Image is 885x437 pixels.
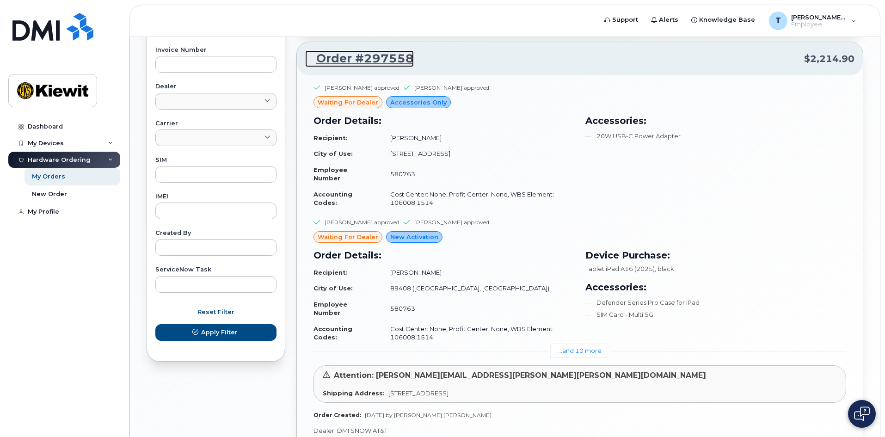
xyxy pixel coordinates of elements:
button: Reset Filter [155,304,277,320]
div: [PERSON_NAME] approved [414,218,489,226]
span: Attention: [PERSON_NAME][EMAIL_ADDRESS][PERSON_NAME][PERSON_NAME][DOMAIN_NAME] [334,371,706,380]
td: Cost Center: None, Profit Center: None, WBS Element: 106008.1514 [382,321,574,345]
td: 580763 [382,162,574,186]
span: [STREET_ADDRESS] [388,389,449,397]
label: IMEI [155,194,277,200]
span: New Activation [390,233,438,241]
span: Support [612,15,638,25]
a: Alerts [645,11,685,29]
td: [PERSON_NAME] [382,130,574,146]
span: waiting for dealer [318,98,378,107]
div: Tyler.Huff [762,12,863,30]
li: 20W USB-C Power Adapter [585,132,846,141]
span: T [775,15,781,26]
strong: City of Use: [313,284,353,292]
td: Cost Center: None, Profit Center: None, WBS Element: 106008.1514 [382,186,574,211]
label: Carrier [155,121,277,127]
span: Accessories Only [390,98,447,107]
span: , black [655,265,674,272]
label: Invoice Number [155,47,277,53]
strong: Accounting Codes: [313,191,352,207]
h3: Accessories: [585,280,846,294]
strong: Order Created: [313,412,361,419]
label: SIM [155,157,277,163]
a: Knowledge Base [685,11,762,29]
td: [STREET_ADDRESS] [382,146,574,162]
strong: City of Use: [313,150,353,157]
td: 89408 ([GEOGRAPHIC_DATA], [GEOGRAPHIC_DATA]) [382,280,574,296]
label: Created By [155,230,277,236]
div: [PERSON_NAME] approved [325,218,399,226]
span: Alerts [659,15,678,25]
img: Open chat [854,406,870,421]
div: [PERSON_NAME] approved [325,84,399,92]
h3: Accessories: [585,114,846,128]
strong: Recipient: [313,134,348,142]
span: $2,214.90 [804,52,854,66]
strong: Accounting Codes: [313,325,352,341]
label: Dealer [155,84,277,90]
a: Support [598,11,645,29]
span: waiting for dealer [318,233,378,241]
span: Tablet iPad A16 (2025) [585,265,655,272]
a: ...and 10 more [550,344,609,358]
h3: Order Details: [313,248,574,262]
p: Dealer: DMI SNOW AT&T [313,426,846,435]
div: [PERSON_NAME] approved [414,84,489,92]
li: Defender Series Pro Case for iPad [585,298,846,307]
span: [DATE] by [PERSON_NAME].[PERSON_NAME] [365,412,492,419]
span: Employee [791,21,847,28]
a: Order #297558 [305,50,414,67]
strong: Employee Number [313,301,347,317]
strong: Employee Number [313,166,347,182]
label: ServiceNow Task [155,267,277,273]
strong: Shipping Address: [323,389,385,397]
span: Apply Filter [201,328,238,337]
span: [PERSON_NAME].[PERSON_NAME] [791,13,847,21]
td: [PERSON_NAME] [382,265,574,281]
h3: Device Purchase: [585,248,846,262]
h3: Order Details: [313,114,574,128]
span: Reset Filter [197,308,234,316]
strong: Recipient: [313,269,348,276]
span: Knowledge Base [699,15,755,25]
li: SIM Card - Multi 5G [585,310,846,319]
button: Apply Filter [155,324,277,341]
td: 580763 [382,296,574,321]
